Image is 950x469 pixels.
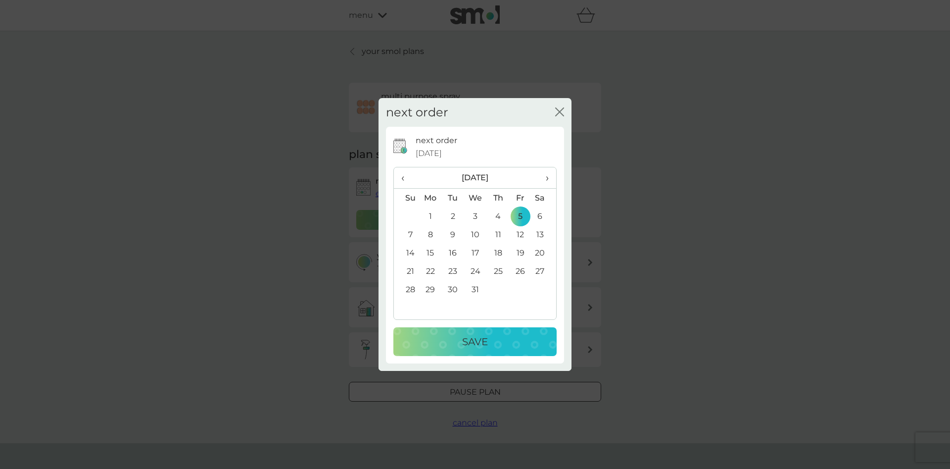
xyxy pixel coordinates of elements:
td: 24 [464,262,487,280]
td: 25 [487,262,509,280]
td: 19 [509,244,531,262]
td: 3 [464,207,487,225]
td: 29 [419,280,442,299]
th: Fr [509,189,531,208]
td: 13 [531,225,556,244]
span: › [539,167,549,188]
td: 1 [419,207,442,225]
td: 27 [531,262,556,280]
td: 30 [442,280,464,299]
td: 18 [487,244,509,262]
td: 4 [487,207,509,225]
td: 28 [394,280,419,299]
td: 16 [442,244,464,262]
td: 26 [509,262,531,280]
th: [DATE] [419,167,531,189]
td: 6 [531,207,556,225]
th: Mo [419,189,442,208]
td: 7 [394,225,419,244]
button: Save [393,327,557,356]
th: Sa [531,189,556,208]
td: 31 [464,280,487,299]
td: 9 [442,225,464,244]
td: 11 [487,225,509,244]
th: We [464,189,487,208]
td: 15 [419,244,442,262]
th: Su [394,189,419,208]
td: 21 [394,262,419,280]
td: 20 [531,244,556,262]
h2: next order [386,105,448,120]
td: 14 [394,244,419,262]
td: 23 [442,262,464,280]
p: Save [462,334,488,350]
td: 2 [442,207,464,225]
td: 22 [419,262,442,280]
p: next order [416,134,457,147]
th: Th [487,189,509,208]
button: close [555,107,564,118]
td: 17 [464,244,487,262]
td: 5 [509,207,531,225]
span: ‹ [401,167,412,188]
span: [DATE] [416,147,442,160]
td: 12 [509,225,531,244]
td: 10 [464,225,487,244]
th: Tu [442,189,464,208]
td: 8 [419,225,442,244]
